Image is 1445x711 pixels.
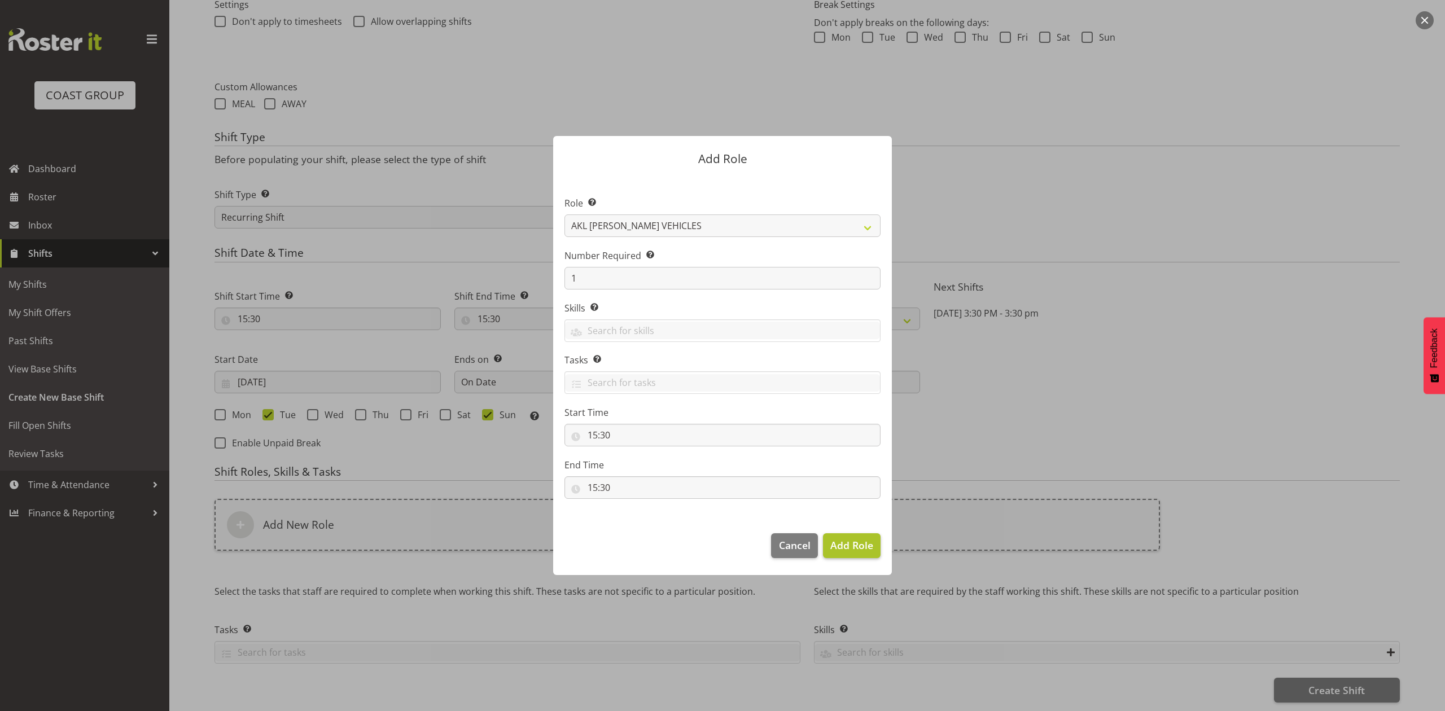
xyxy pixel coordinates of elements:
[564,301,881,315] label: Skills
[564,476,881,499] input: Click to select...
[564,249,881,262] label: Number Required
[771,533,817,558] button: Cancel
[565,374,880,392] input: Search for tasks
[564,353,881,367] label: Tasks
[1429,328,1439,368] span: Feedback
[779,538,811,552] span: Cancel
[830,538,873,552] span: Add Role
[823,533,881,558] button: Add Role
[564,458,881,472] label: End Time
[1424,317,1445,394] button: Feedback - Show survey
[565,322,880,339] input: Search for skills
[564,153,881,165] p: Add Role
[564,424,881,446] input: Click to select...
[564,406,881,419] label: Start Time
[564,196,881,210] label: Role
